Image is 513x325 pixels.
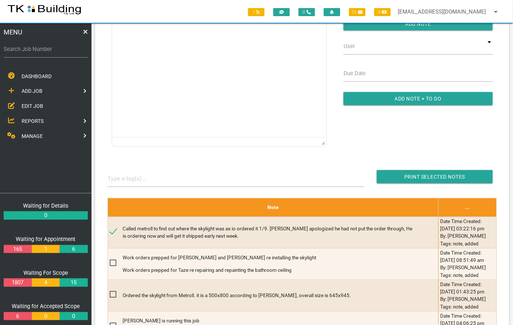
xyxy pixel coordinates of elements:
[60,245,87,253] a: 6
[4,245,31,253] a: 165
[344,17,493,30] input: Add Note
[23,270,68,276] a: Waiting For Scope
[22,133,43,139] span: MANAGE
[7,4,82,15] img: s3file
[344,92,493,105] input: Add Note + To Do
[439,248,497,280] td: Date Time Created: [DATE] 08:51:49 am By: [PERSON_NAME] Tags: note, added
[4,211,88,220] a: 0
[32,312,60,321] a: 0
[299,8,315,16] span: 0
[22,88,42,94] span: ADD JOB
[439,198,497,217] th: ...
[12,303,80,310] a: Waiting for Accepted Scope
[32,278,60,287] a: 4
[32,245,60,253] a: 1
[22,73,52,79] span: DASHBOARD
[439,280,497,311] td: Date Time Created: [DATE] 01:43:25 pm By: [PERSON_NAME] Tags: note, added
[248,8,265,16] span: 1
[123,225,417,240] p: Called metroll to find out where the skylight was as io ordered it 1/9. [PERSON_NAME] apologized ...
[123,292,417,299] p: Ordered the skylight from Metroll. it is a 500x800 according to [PERSON_NAME], overall size is 64...
[349,8,366,16] span: 26
[22,103,43,109] span: EDIT JOB
[4,27,22,37] span: MENU
[16,236,76,242] a: Waiting for Appointment
[22,118,44,124] span: REPORTS
[4,312,31,321] a: 6
[123,254,417,262] p: Work orders prepped for [PERSON_NAME] and [PERSON_NAME] re installing the skylight
[4,278,31,287] a: 1807
[439,217,497,248] td: Date Time Created: [DATE] 03:22:16 pm By: [PERSON_NAME] Tags: note, added
[108,198,438,217] th: Note
[23,202,68,209] a: Waiting for Details
[108,170,162,187] input: Type a tag(s)...
[374,8,391,16] span: 4
[60,278,87,287] a: 15
[322,139,325,145] div: Press the Up and Down arrow keys to resize the editor.
[377,170,493,183] input: Print Selected Notes
[60,312,87,321] a: 0
[4,45,88,54] label: Search Job Number
[344,69,366,78] label: Due Date
[123,267,417,274] p: Work orders prepped for Taze re repairing and repainting the bathroom ceiling
[123,317,417,325] p: [PERSON_NAME] is running this job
